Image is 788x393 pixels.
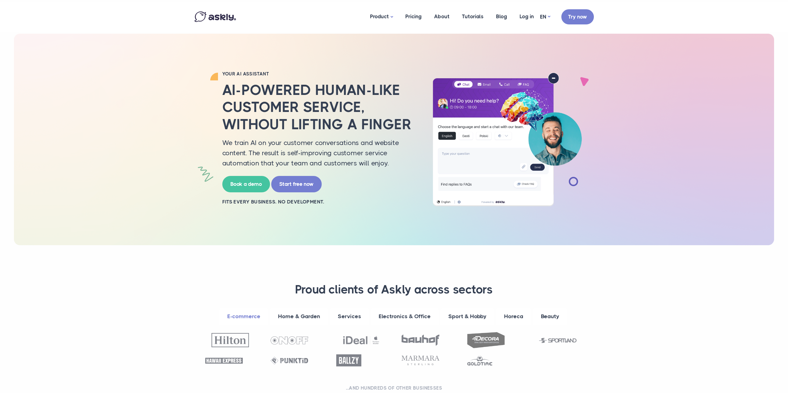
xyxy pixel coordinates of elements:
a: About [428,2,456,32]
img: Ai chatbot and multilingual support [427,73,588,206]
a: Beauty [533,308,567,325]
img: Askly [194,11,236,22]
a: EN [540,12,550,21]
img: Punktid [271,357,308,365]
h3: Proud clients of Askly across sectors [202,282,586,297]
img: Bauhof [402,335,439,346]
a: E-commerce [219,308,268,325]
a: Horeca [496,308,531,325]
h2: YOUR AI ASSISTANT [222,71,417,77]
a: Blog [490,2,513,32]
a: Start free now [271,176,322,192]
img: OnOff [271,336,308,344]
img: Goldtime [467,355,492,365]
a: Pricing [399,2,428,32]
a: Home & Garden [270,308,328,325]
a: Product [364,2,399,32]
img: Hawaii Express [205,358,243,364]
a: Try now [561,9,594,24]
img: Marmara Sterling [402,356,439,365]
a: Tutorials [456,2,490,32]
h2: ...and hundreds of other businesses [202,385,586,391]
a: Book a demo [222,176,270,192]
h2: AI-powered human-like customer service, without lifting a finger [222,82,417,133]
h2: Fits every business. No development. [222,199,417,205]
p: We train AI on your customer conversations and website content. The result is self-improving cust... [222,138,417,168]
img: Ideal [342,333,380,347]
img: Ballzy [336,354,361,366]
img: Sportland [539,338,577,343]
img: Hilton [211,333,249,347]
a: Electronics & Office [371,308,439,325]
a: Log in [513,2,540,32]
a: Services [330,308,369,325]
a: Sport & Hobby [440,308,494,325]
